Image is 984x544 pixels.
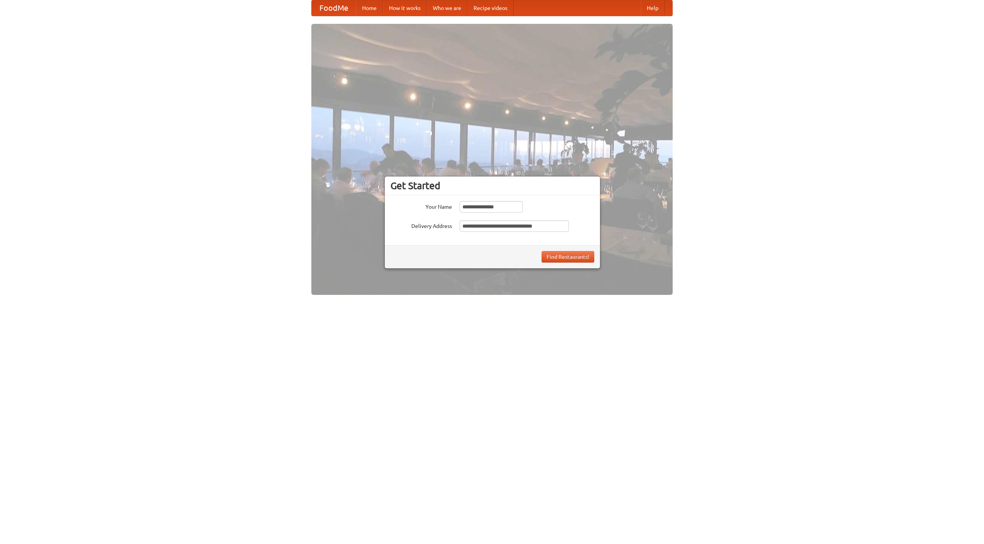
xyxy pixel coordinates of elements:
a: FoodMe [312,0,356,16]
a: Home [356,0,383,16]
a: How it works [383,0,427,16]
label: Your Name [391,201,452,211]
button: Find Restaurants! [542,251,594,263]
a: Who we are [427,0,467,16]
a: Recipe videos [467,0,514,16]
label: Delivery Address [391,220,452,230]
h3: Get Started [391,180,594,191]
a: Help [641,0,665,16]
